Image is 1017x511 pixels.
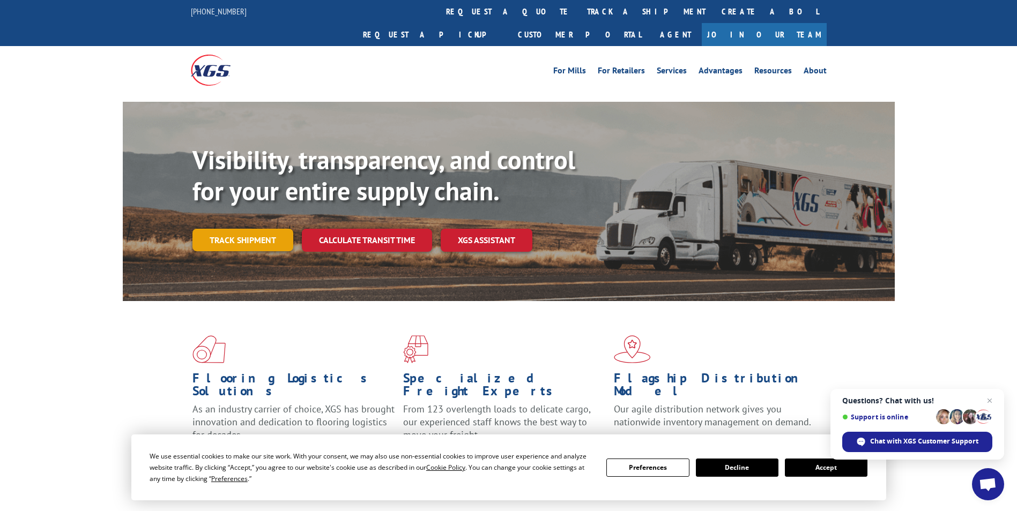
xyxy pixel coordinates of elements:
[192,229,293,251] a: Track shipment
[403,372,606,403] h1: Specialized Freight Experts
[553,66,586,78] a: For Mills
[842,432,992,452] div: Chat with XGS Customer Support
[804,66,827,78] a: About
[870,437,978,446] span: Chat with XGS Customer Support
[355,23,510,46] a: Request a pickup
[696,459,778,477] button: Decline
[403,403,606,450] p: From 123 overlength loads to delicate cargo, our experienced staff knows the best way to move you...
[983,394,996,407] span: Close chat
[614,372,816,403] h1: Flagship Distribution Model
[131,434,886,500] div: Cookie Consent Prompt
[702,23,827,46] a: Join Our Team
[211,474,248,483] span: Preferences
[192,372,395,403] h1: Flooring Logistics Solutions
[842,396,992,405] span: Questions? Chat with us!
[785,459,867,477] button: Accept
[192,335,226,363] img: xgs-icon-total-supply-chain-intelligence-red
[972,468,1004,500] div: Open chat
[403,335,428,363] img: xgs-icon-focused-on-flooring-red
[754,66,792,78] a: Resources
[699,66,743,78] a: Advantages
[426,463,465,472] span: Cookie Policy
[649,23,702,46] a: Agent
[657,66,687,78] a: Services
[192,403,395,441] span: As an industry carrier of choice, XGS has brought innovation and dedication to flooring logistics...
[606,459,689,477] button: Preferences
[614,335,651,363] img: xgs-icon-flagship-distribution-model-red
[842,413,932,421] span: Support is online
[510,23,649,46] a: Customer Portal
[441,229,532,252] a: XGS ASSISTANT
[191,6,247,17] a: [PHONE_NUMBER]
[302,229,432,252] a: Calculate transit time
[614,403,811,428] span: Our agile distribution network gives you nationwide inventory management on demand.
[598,66,645,78] a: For Retailers
[150,450,593,484] div: We use essential cookies to make our site work. With your consent, we may also use non-essential ...
[192,143,575,207] b: Visibility, transparency, and control for your entire supply chain.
